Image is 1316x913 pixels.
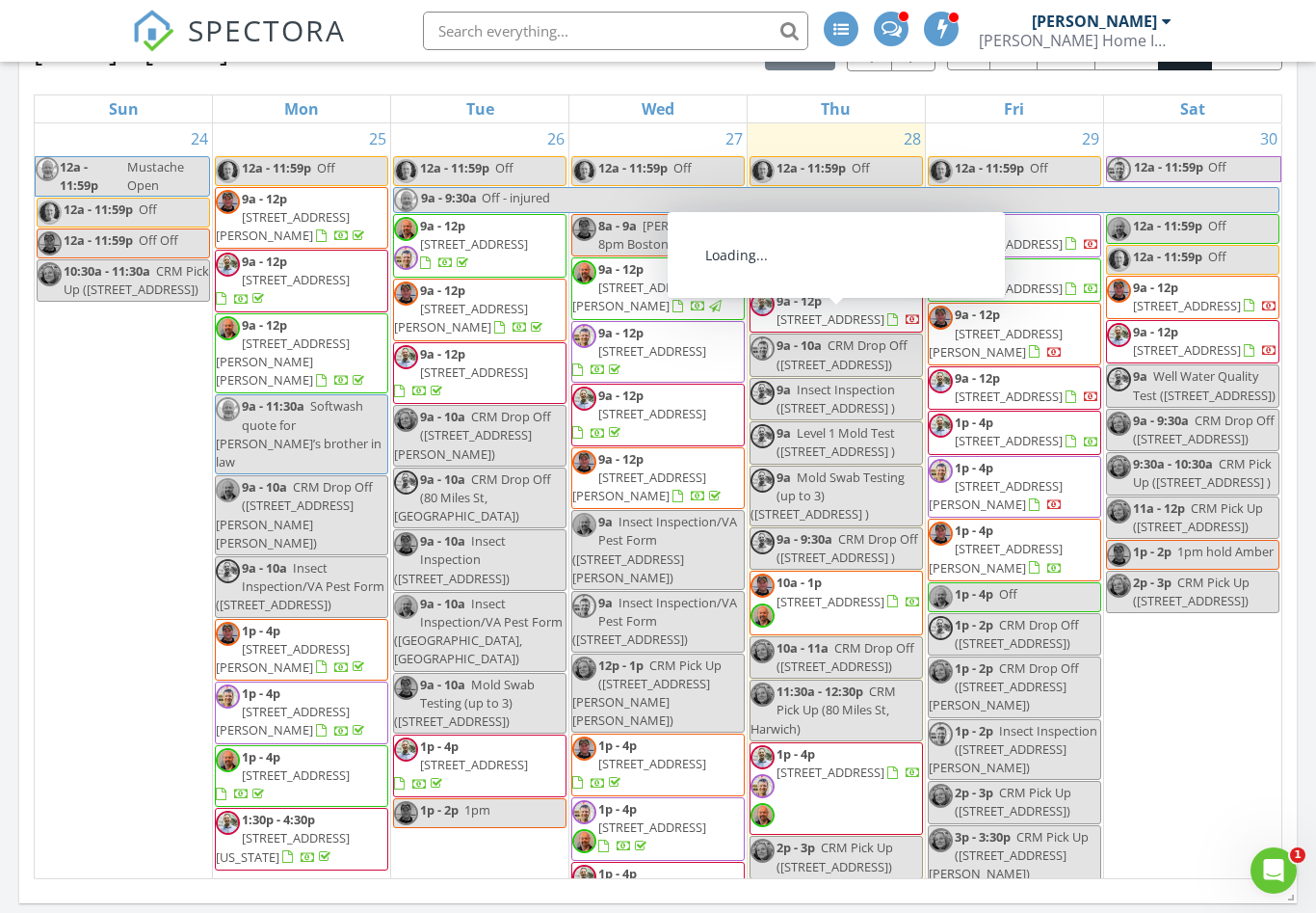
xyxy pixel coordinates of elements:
[929,325,1063,361] span: [STREET_ADDRESS][PERSON_NAME]
[216,622,368,676] a: 1p - 4p [STREET_ADDRESS][PERSON_NAME]
[187,123,212,154] a: Go to August 24, 2025
[139,231,178,249] span: Off Off
[928,411,1101,454] a: 1p - 4p [STREET_ADDRESS]
[979,31,1171,50] div: Striler Home Inspections, Inc.
[955,280,1063,297] span: [STREET_ADDRESS]
[216,190,368,244] a: 9a - 12p [STREET_ADDRESS][PERSON_NAME]
[215,313,388,394] a: 9a - 12p [STREET_ADDRESS][PERSON_NAME][PERSON_NAME]
[242,685,280,702] span: 1p - 4p
[1107,543,1131,567] img: marc_2019.jpg
[1106,276,1279,319] a: 9a - 12p [STREET_ADDRESS]
[722,123,747,154] a: Go to August 27, 2025
[394,595,418,619] img: 9eff220f8b0e42cd9cb776b7303a6cd3.jpeg
[572,450,724,504] a: 9a - 12p [STREET_ADDRESS][PERSON_NAME]
[955,235,1063,253] span: [STREET_ADDRESS]
[1107,367,1131,391] img: greg_prew_headshot.jpg
[776,639,914,675] span: CRM Drop Off ([STREET_ADDRESS])
[776,217,846,234] span: 12a - 11:59p
[216,478,240,502] img: 9eff220f8b0e42cd9cb776b7303a6cd3.jpeg
[750,248,775,272] img: brial_pope.jpg
[64,262,209,298] span: CRM Pick Up ([STREET_ADDRESS])
[394,408,551,462] span: CRM Drop Off ([STREET_ADDRESS][PERSON_NAME])
[928,214,1101,257] a: 9a - 12p [STREET_ADDRESS]
[776,574,822,591] span: 10a - 1p
[1133,279,1178,296] span: 9a - 12p
[1133,323,1178,340] span: 9a - 12p
[38,231,62,255] img: marc_2019.jpg
[242,190,287,207] span: 9a - 12p
[955,616,993,633] span: 1p - 2p
[1133,499,1185,517] span: 11a - 12p
[216,748,240,772] img: 9eff220f8b0e42cd9cb776b7303a6cd3.jpeg
[598,217,637,234] span: 8a - 9a
[543,123,568,154] a: Go to August 26, 2025
[216,703,350,738] span: [STREET_ADDRESS][PERSON_NAME]
[929,369,953,393] img: greg_prew_headshot.jpg
[242,159,311,176] span: 12a - 11:59p
[955,159,1024,176] span: 12a - 11:59p
[394,738,418,762] img: greg_prew_headshot.jpg
[394,676,535,730] span: Mold Swab Testing (up to 3) ([STREET_ADDRESS])
[929,261,953,285] img: 9eff220f8b0e42cd9cb776b7303a6cd3.jpeg
[1107,412,1131,436] img: img_7324.jpg
[929,217,953,241] img: brial_pope.jpg
[928,258,1101,302] a: 9a - 12p [STREET_ADDRESS]
[1133,217,1202,234] span: 12a - 11:59p
[955,522,993,539] span: 1p - 4p
[598,737,637,754] span: 1p - 4p
[394,532,418,556] img: marc_2019.jpg
[1133,279,1277,314] a: 9a - 12p [STREET_ADDRESS]
[394,282,546,336] a: 9a - 12p [STREET_ADDRESS][PERSON_NAME]
[776,292,822,309] span: 9a - 12p
[420,217,465,234] span: 9a - 12p
[571,447,745,510] a: 9a - 12p [STREET_ADDRESS][PERSON_NAME]
[999,585,1017,603] span: Off
[216,478,373,551] span: CRM Drop Off ([STREET_ADDRESS][PERSON_NAME][PERSON_NAME])
[776,336,908,372] span: CRM Drop Off ([STREET_ADDRESS])
[394,246,418,270] img: brial_pope.jpg
[572,450,596,474] img: marc_2019.jpg
[462,95,498,122] a: Tuesday
[955,369,1000,387] span: 9a - 12p
[776,292,921,328] a: 9a - 12p [STREET_ADDRESS]
[776,593,884,610] span: [STREET_ADDRESS]
[188,10,346,50] span: SPECTORA
[929,414,953,438] img: greg_prew_headshot.jpg
[394,345,528,399] a: 9a - 12p [STREET_ADDRESS]
[132,26,346,67] a: SPECTORA
[572,594,737,648] span: Insect Inspection/VA Pest Form ([STREET_ADDRESS])
[929,459,1063,513] a: 1p - 4p [STREET_ADDRESS][PERSON_NAME]
[242,559,287,577] span: 9a - 10a
[955,414,993,431] span: 1p - 4p
[1133,455,1272,491] span: CRM Pick Up ([STREET_ADDRESS] )
[394,188,418,212] img: a9367354d3e341059eda48d9aa04453b.jpeg
[1107,157,1131,181] img: brial_pope.jpg
[750,381,775,405] img: greg_prew_headshot.jpg
[900,123,925,154] a: Go to August 28, 2025
[955,217,1099,253] a: 9a - 12p [STREET_ADDRESS]
[1176,95,1209,122] a: Saturday
[216,748,350,802] a: 1p - 4p [STREET_ADDRESS]
[482,189,550,206] span: Off - injured
[242,397,304,415] span: 9a - 11:30a
[1107,574,1131,598] img: img_7324.jpg
[393,279,566,341] a: 9a - 12p [STREET_ADDRESS][PERSON_NAME]
[598,324,644,341] span: 9a - 12p
[105,95,143,122] a: Sunday
[393,735,566,797] a: 1p - 4p [STREET_ADDRESS]
[776,530,832,548] span: 9a - 9:30a
[776,764,884,781] span: [STREET_ADDRESS]
[242,748,280,765] span: 1p - 4p
[750,424,775,448] img: greg_prew_headshot.jpg
[1030,159,1048,176] span: Off
[1177,543,1274,560] span: 1pm hold Amber
[215,745,388,808] a: 1p - 4p [STREET_ADDRESS]
[928,303,1101,365] a: 9a - 12p [STREET_ADDRESS][PERSON_NAME]
[1133,367,1147,385] span: 9a
[955,369,1099,405] a: 9a - 12p [STREET_ADDRESS]
[394,470,418,495] img: greg_prew_headshot.jpg
[242,271,350,288] span: [STREET_ADDRESS]
[776,639,829,657] span: 10a - 11a
[393,342,566,405] a: 9a - 12p [STREET_ADDRESS]
[929,540,1063,576] span: [STREET_ADDRESS][PERSON_NAME]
